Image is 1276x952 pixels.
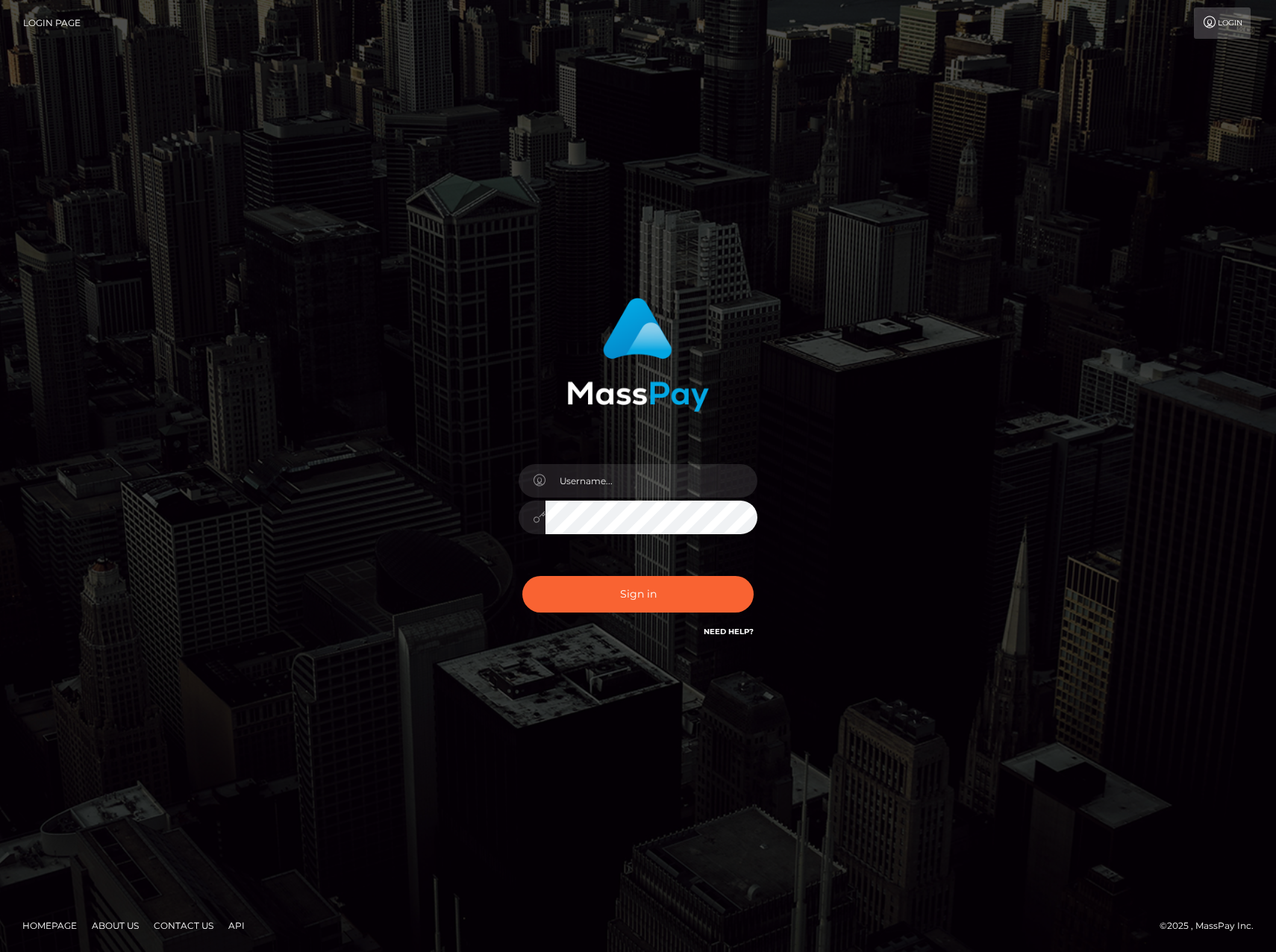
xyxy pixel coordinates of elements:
a: Homepage [16,914,83,937]
input: Username... [545,464,757,498]
a: API [222,914,251,937]
a: Contact Us [148,914,219,937]
a: Login [1194,7,1251,39]
a: About Us [86,914,145,937]
button: Sign in [522,576,754,613]
div: © 2025 , MassPay Inc. [1160,918,1265,934]
a: Need Help? [704,627,754,636]
img: MassPay Login [567,298,709,412]
a: Login Page [23,7,81,39]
